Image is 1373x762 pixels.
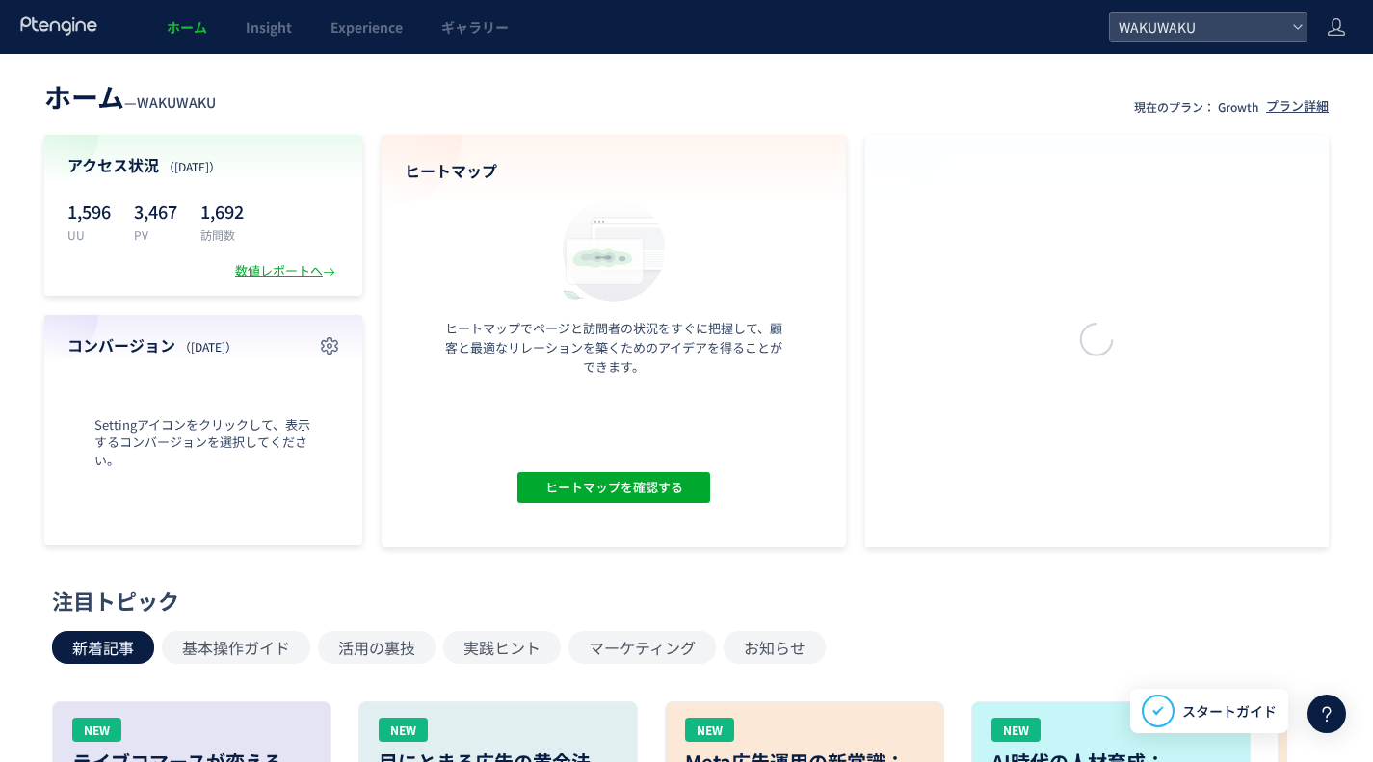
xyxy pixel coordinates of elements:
button: マーケティング [568,631,716,664]
button: ヒートマップを確認する [517,472,710,503]
span: Settingアイコンをクリックして、表示するコンバージョンを選択してください。 [67,416,339,470]
span: WAKUWAKU [1113,13,1284,41]
span: ホーム [167,17,207,37]
div: 注目トピック [52,586,1311,616]
button: お知らせ [724,631,826,664]
button: 新着記事 [52,631,154,664]
button: 基本操作ガイド [162,631,310,664]
p: 現在のプラン： Growth [1134,98,1258,115]
div: プラン詳細 [1266,97,1329,116]
span: ヒートマップを確認する [544,472,682,503]
span: Experience [330,17,403,37]
button: 実践ヒント [443,631,561,664]
h4: コンバージョン [67,334,339,356]
span: ホーム [44,77,124,116]
p: 1,692 [200,196,244,226]
span: Insight [246,17,292,37]
div: 数値レポートへ [235,262,339,280]
p: ヒートマップでページと訪問者の状況をすぐに把握して、顧客と最適なリレーションを築くためのアイデアを得ることができます。 [440,319,787,377]
p: 3,467 [134,196,177,226]
p: 1,596 [67,196,111,226]
div: NEW [991,718,1041,742]
p: 訪問数 [200,226,244,243]
button: 活用の裏技 [318,631,436,664]
p: PV [134,226,177,243]
h4: ヒートマップ [405,160,823,182]
span: WAKUWAKU [137,92,216,112]
h4: アクセス状況 [67,154,339,176]
span: （[DATE]） [163,158,221,174]
span: ギャラリー [441,17,509,37]
span: スタートガイド [1182,701,1277,722]
div: NEW [685,718,734,742]
p: UU [67,226,111,243]
span: （[DATE]） [179,338,237,355]
div: — [44,77,216,116]
div: NEW [379,718,428,742]
div: NEW [72,718,121,742]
